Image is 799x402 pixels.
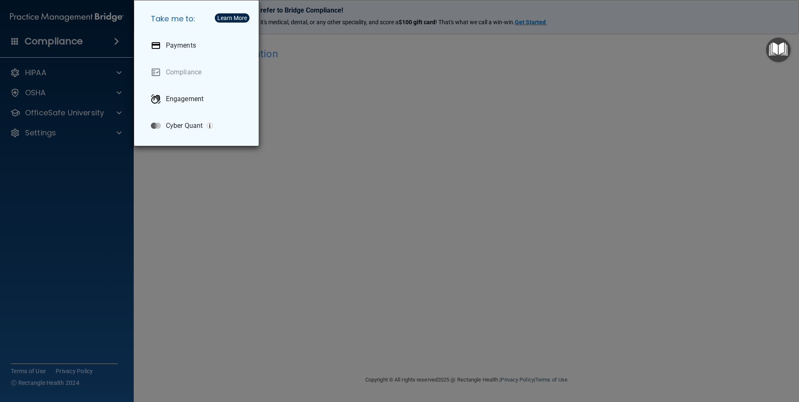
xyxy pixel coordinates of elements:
p: Cyber Quant [166,122,203,130]
a: Engagement [144,87,252,111]
h5: Take me to: [144,7,252,31]
div: Learn More [217,15,247,21]
a: Cyber Quant [144,114,252,137]
a: Payments [144,34,252,57]
button: Open Resource Center [766,38,791,62]
a: Compliance [144,61,252,84]
button: Learn More [215,13,249,23]
p: Payments [166,41,196,50]
p: Engagement [166,95,204,103]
